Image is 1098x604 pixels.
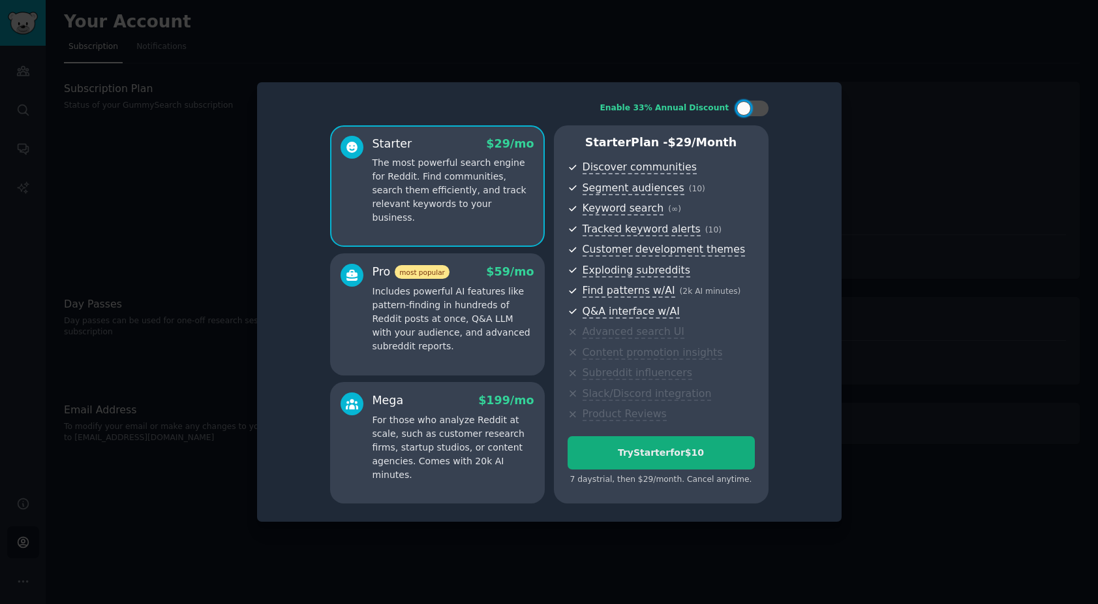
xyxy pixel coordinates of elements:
p: Starter Plan - [568,135,755,151]
span: ( 2k AI minutes ) [680,287,741,296]
span: Discover communities [583,161,697,174]
p: The most powerful search engine for Reddit. Find communities, search them efficiently, and track ... [373,156,534,225]
span: Q&A interface w/AI [583,305,680,319]
span: Keyword search [583,202,664,215]
span: $ 29 /month [668,136,737,149]
span: Subreddit influencers [583,366,692,380]
span: Content promotion insights [583,346,723,360]
span: ( 10 ) [705,225,722,234]
span: Customer development themes [583,243,746,257]
div: Try Starter for $10 [568,446,754,460]
span: Find patterns w/AI [583,284,675,298]
span: Tracked keyword alerts [583,223,701,236]
span: ( ∞ ) [668,204,681,214]
span: ( 10 ) [689,184,705,193]
span: $ 59 /mo [486,265,534,278]
span: Advanced search UI [583,325,684,339]
span: Product Reviews [583,407,667,421]
p: Includes powerful AI features like pattern-finding in hundreds of Reddit posts at once, Q&A LLM w... [373,285,534,353]
span: Exploding subreddits [583,264,690,278]
span: $ 29 /mo [486,137,534,150]
div: Mega [373,392,404,409]
div: Pro [373,264,450,280]
span: most popular [395,265,450,279]
span: Segment audiences [583,182,684,195]
p: For those who analyze Reddit at scale, such as customer research firms, startup studios, or conte... [373,413,534,482]
div: Enable 33% Annual Discount [600,103,729,114]
span: Slack/Discord integration [583,387,712,401]
button: TryStarterfor$10 [568,436,755,469]
span: $ 199 /mo [478,394,534,407]
div: 7 days trial, then $ 29 /month . Cancel anytime. [568,474,755,486]
div: Starter [373,136,412,152]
